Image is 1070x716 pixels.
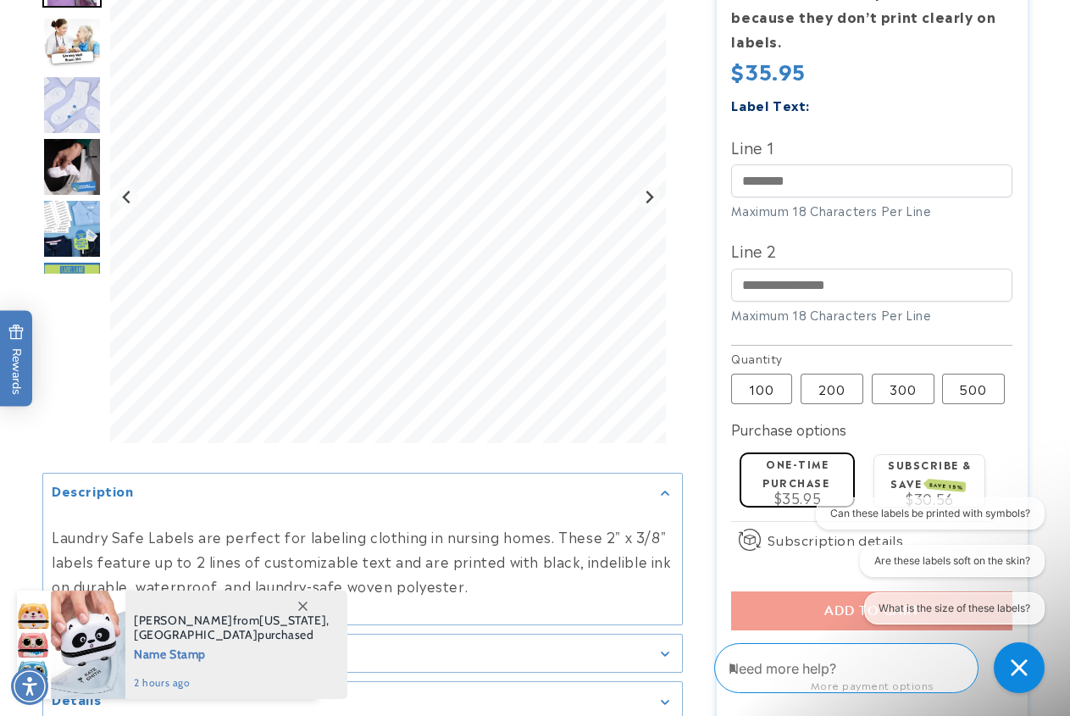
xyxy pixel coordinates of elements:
img: Nursing Home Iron-On - Label Land [42,199,102,258]
label: Subscribe & save [888,457,972,490]
span: from , purchased [134,613,330,642]
span: SAVE 15% [927,479,967,492]
h2: Description [52,482,134,499]
img: Nursing Home Iron-On - Label Land [42,75,102,135]
label: 500 [942,374,1005,404]
label: Label Text: [731,95,810,114]
div: Maximum 18 Characters Per Line [731,202,1012,219]
label: 300 [872,374,934,404]
img: Nurse with an elderly woman and an iron on label [42,17,102,69]
label: 100 [731,374,792,404]
p: Laundry Safe Labels are perfect for labeling clothing in nursing homes. These 2" x 3/8" labels fe... [52,525,674,598]
span: $35.95 [731,55,806,86]
div: Maximum 18 Characters Per Line [731,306,1012,324]
div: Go to slide 4 [42,137,102,197]
summary: Features [43,635,682,673]
img: Nursing Home Iron-On - Label Land [42,261,102,320]
span: [US_STATE] [259,613,326,628]
legend: Quantity [731,350,784,367]
div: Go to slide 5 [42,199,102,258]
label: Line 1 [731,133,1012,160]
span: $30.56 [906,488,954,508]
iframe: Gorgias live chat conversation starters [792,497,1053,640]
div: Go to slide 3 [42,75,102,135]
button: Next slide [638,186,661,209]
span: [GEOGRAPHIC_DATA] [134,627,258,642]
label: Line 2 [731,236,1012,264]
span: Rewards [8,324,25,394]
span: 2 hours ago [134,675,330,691]
iframe: Gorgias Floating Chat [714,636,1053,699]
span: Subscription details [768,530,903,550]
h2: Details [52,691,101,708]
span: [PERSON_NAME] [134,613,233,628]
div: Go to slide 6 [42,261,102,320]
div: Go to slide 2 [42,14,102,73]
label: Purchase options [731,419,846,439]
span: $35.95 [774,487,822,508]
button: Add to cart [731,591,1012,630]
img: Nursing Home Iron-On - Label Land [42,137,102,197]
label: One-time purchase [762,456,829,489]
span: Name Stamp [134,642,330,663]
button: Go to last slide [116,186,139,209]
label: 200 [801,374,863,404]
div: Accessibility Menu [11,668,48,705]
summary: Description [43,474,682,512]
